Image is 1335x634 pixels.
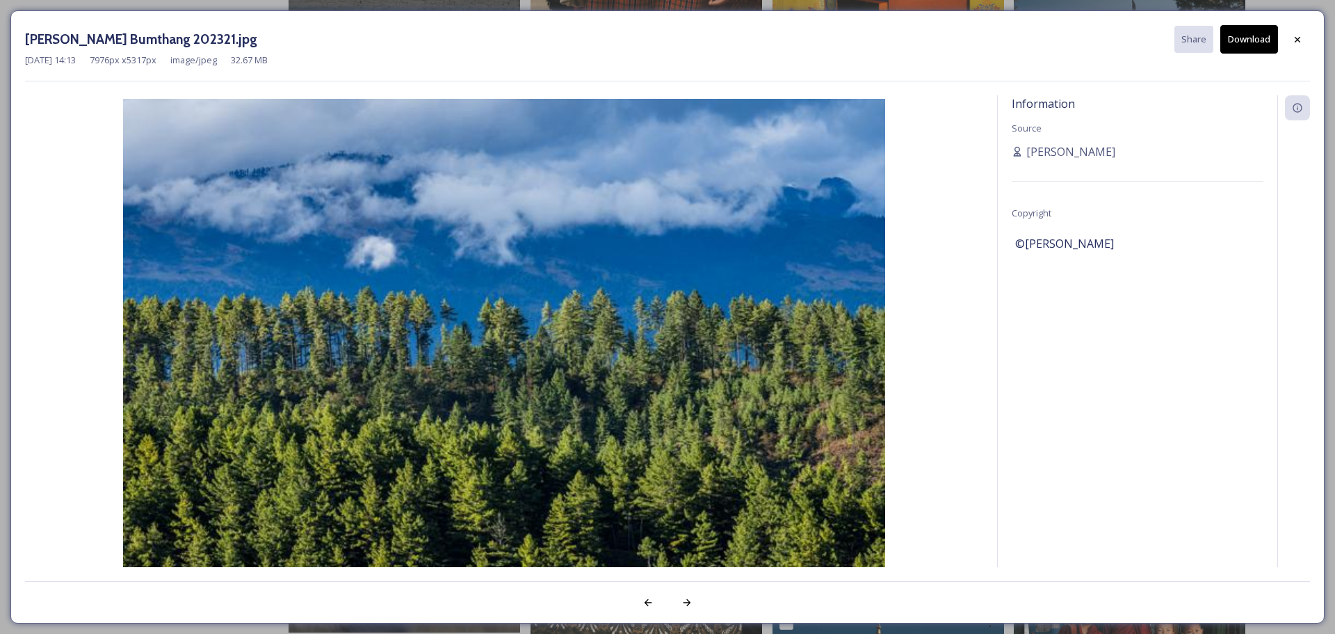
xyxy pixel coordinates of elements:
span: Information [1012,96,1075,111]
img: Marcus%2520Westberg%2520Bumthang%2520202321.jpg [25,99,983,608]
span: Copyright [1012,207,1051,219]
span: [DATE] 14:13 [25,54,76,67]
span: [PERSON_NAME] [1026,143,1115,160]
button: Download [1220,25,1278,54]
h3: [PERSON_NAME] Bumthang 202321.jpg [25,29,257,49]
span: ©[PERSON_NAME] [1015,235,1114,252]
span: 7976 px x 5317 px [90,54,156,67]
span: Source [1012,122,1042,134]
span: image/jpeg [170,54,217,67]
span: 32.67 MB [231,54,268,67]
button: Share [1174,26,1213,53]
